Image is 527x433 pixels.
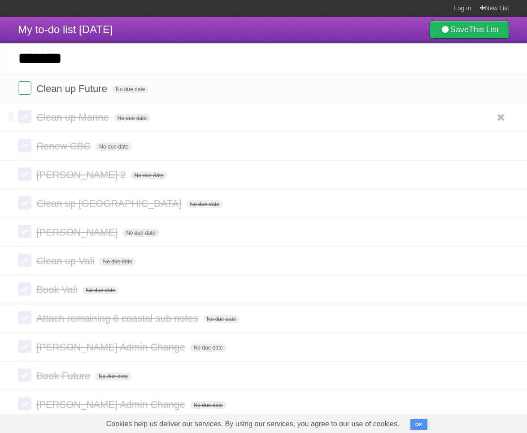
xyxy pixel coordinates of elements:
span: Book Future [36,370,92,381]
span: No due date [131,171,167,179]
span: No due date [203,315,240,323]
button: OK [410,419,428,430]
span: Attach remaining 6 coastal sub notes [36,313,200,324]
span: My to-do list [DATE] [18,23,113,35]
span: [PERSON_NAME] 2 [36,169,128,180]
span: [PERSON_NAME] [36,227,120,238]
span: No due date [190,344,226,352]
label: Done [18,311,31,324]
label: Done [18,139,31,152]
label: Done [18,110,31,123]
span: [PERSON_NAME] Admin Change [36,399,187,410]
span: No due date [95,372,131,381]
label: Done [18,368,31,382]
b: This List [469,25,499,34]
span: No due date [112,85,148,93]
a: SaveThis List [430,21,509,39]
span: No due date [99,258,135,266]
label: Done [18,282,31,296]
span: [PERSON_NAME] Admin Change [36,341,187,353]
label: Done [18,254,31,267]
span: Cookies help us deliver our services. By using our services, you agree to our use of cookies. [97,415,409,433]
span: No due date [83,286,119,294]
span: No due date [190,401,226,409]
span: Book Vali [36,284,79,295]
label: Done [18,397,31,411]
label: Done [18,225,31,238]
span: No due date [186,200,222,208]
label: Done [18,167,31,181]
span: Renew CBC [36,140,93,152]
label: Done [18,196,31,210]
span: No due date [114,114,150,122]
label: Done [18,81,31,95]
label: Done [18,340,31,353]
span: No due date [122,229,159,237]
span: Clean up [GEOGRAPHIC_DATA] [36,198,183,209]
span: Clean up Future [36,83,109,94]
span: Clean up Marine [36,112,111,123]
span: No due date [96,143,132,151]
span: Clean up Vali [36,255,96,267]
